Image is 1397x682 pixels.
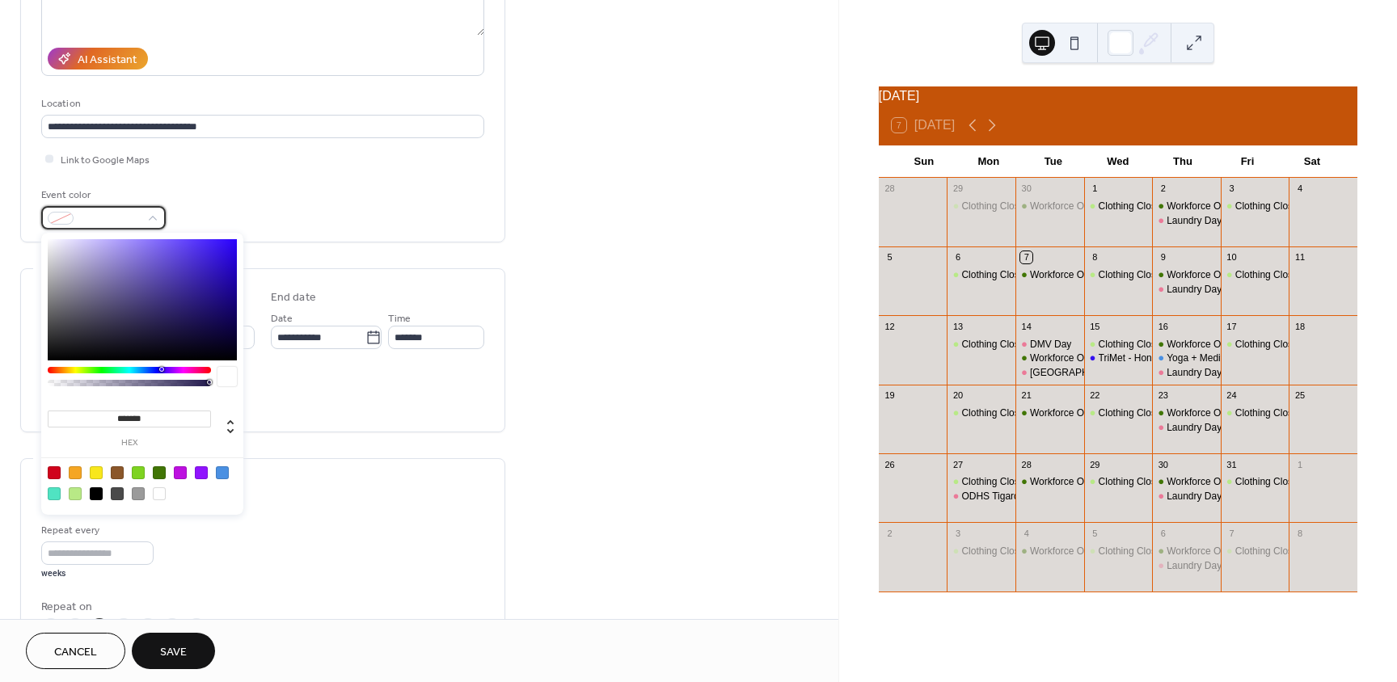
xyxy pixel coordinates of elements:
span: Time [388,310,411,327]
div: Workforce Orientation - Urban League of PDX [1152,406,1221,420]
div: Tue [1021,145,1086,178]
div: DMV Day [1030,338,1071,352]
div: Laundry Day [1152,559,1221,573]
div: Clothing Closet [961,268,1027,282]
div: 8 [1294,527,1306,539]
div: T [138,618,158,638]
div: 23 [1157,389,1169,402]
div: Workforce Orientation - Urban League of PDX [1167,200,1365,213]
label: hex [48,439,211,448]
div: 24 [1226,389,1238,402]
div: #9B9B9B [132,487,145,500]
div: Repeat every [41,522,150,539]
div: Workforce Orientation - Urban League of PDX [1167,406,1365,420]
div: Clothing Closet [1221,338,1289,352]
button: AI Assistant [48,48,148,69]
div: #F8E71C [90,466,103,479]
div: 1 [1294,458,1306,470]
div: #000000 [90,487,103,500]
div: Clothing Closet [961,200,1027,213]
div: #B8E986 [69,487,82,500]
div: Clothing Closet [1221,268,1289,282]
div: Clothing Closet [1099,475,1164,489]
div: Workforce Orientation - Urban League of PDX [1030,545,1228,558]
div: Laundry Day [1167,366,1222,380]
button: Cancel [26,633,125,669]
div: [DATE] [879,86,1357,106]
div: Sun [892,145,956,178]
div: 9 [1157,251,1169,263]
div: Clothing Closet [961,475,1027,489]
div: Clothing Closet [947,475,1015,489]
div: 30 [1020,183,1032,195]
div: #F5A623 [69,466,82,479]
div: 5 [1089,527,1101,539]
div: Workforce Orientation - Urban League of PDX [1152,545,1221,558]
div: Workforce Orientation - Urban League of PDX [1152,475,1221,489]
div: Clothing Closet [1099,200,1164,213]
div: 1 [1089,183,1101,195]
div: Laundry Day [1152,490,1221,503]
div: Laundry Day [1167,214,1222,228]
div: 3 [952,527,964,539]
div: AI Assistant [78,52,137,69]
div: Workforce Orientation - Urban League of PDX [1167,268,1365,282]
div: Clothing Closet [1099,268,1164,282]
div: Event color [41,187,162,204]
div: 28 [884,183,896,195]
div: 6 [952,251,964,263]
div: 17 [1226,320,1238,332]
div: Workforce Orientation - Urban League of PDX [1015,475,1084,489]
div: 27 [952,458,964,470]
div: #4A4A4A [111,487,124,500]
div: Yoga + Meditation [1152,352,1221,365]
div: 4 [1020,527,1032,539]
div: Workforce Orientation - Urban League of PDX [1030,406,1228,420]
div: 14 [1020,320,1032,332]
div: TriMet - Honored citizen reduced fare enrollment [1099,352,1307,365]
div: Beaverton-Hillsboro DHS Free Food Market [1015,366,1084,380]
div: Mon [956,145,1021,178]
div: 29 [952,183,964,195]
span: Link to Google Maps [61,152,150,169]
div: Laundry Day [1167,421,1222,435]
div: Clothing Closet [1221,200,1289,213]
div: Workforce Orientation - Urban League of PDX [1015,406,1084,420]
div: Clothing Closet [1084,475,1153,489]
div: Clothing Closet [1235,200,1301,213]
div: M [65,618,85,638]
div: 25 [1294,389,1306,402]
div: 8 [1089,251,1101,263]
div: 4 [1294,183,1306,195]
div: Repeat on [41,599,481,616]
div: Clothing Closet [1084,200,1153,213]
div: Workforce Orientation - Urban League of PDX [1015,545,1084,558]
div: 20 [952,389,964,402]
div: Workforce Orientation - Urban League of PDX [1030,200,1228,213]
div: 15 [1089,320,1101,332]
div: 10 [1226,251,1238,263]
div: 16 [1157,320,1169,332]
div: Workforce Orientation - Urban League of PDX [1030,352,1228,365]
div: Clothing Closet [947,545,1015,558]
div: Clothing Closet [1235,545,1301,558]
div: 7 [1020,251,1032,263]
div: Laundry Day [1152,214,1221,228]
div: Clothing Closet [1235,338,1301,352]
div: Clothing Closet [947,338,1015,352]
div: End date [271,289,316,306]
div: Clothing Closet [1099,545,1164,558]
div: Clothing Closet [1099,406,1164,420]
div: 18 [1294,320,1306,332]
div: Clothing Closet [1084,338,1153,352]
div: 21 [1020,389,1032,402]
div: Workforce Orientation - Urban League of PDX [1030,475,1228,489]
div: 28 [1020,458,1032,470]
div: #4A90E2 [216,466,229,479]
div: Workforce Orientation - Urban League of PDX [1167,545,1365,558]
div: Workforce Orientation - Urban League of PDX [1152,338,1221,352]
div: Workforce Orientation - Urban League of PDX [1167,338,1365,352]
div: Clothing Closet [961,406,1027,420]
div: W [114,618,133,638]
